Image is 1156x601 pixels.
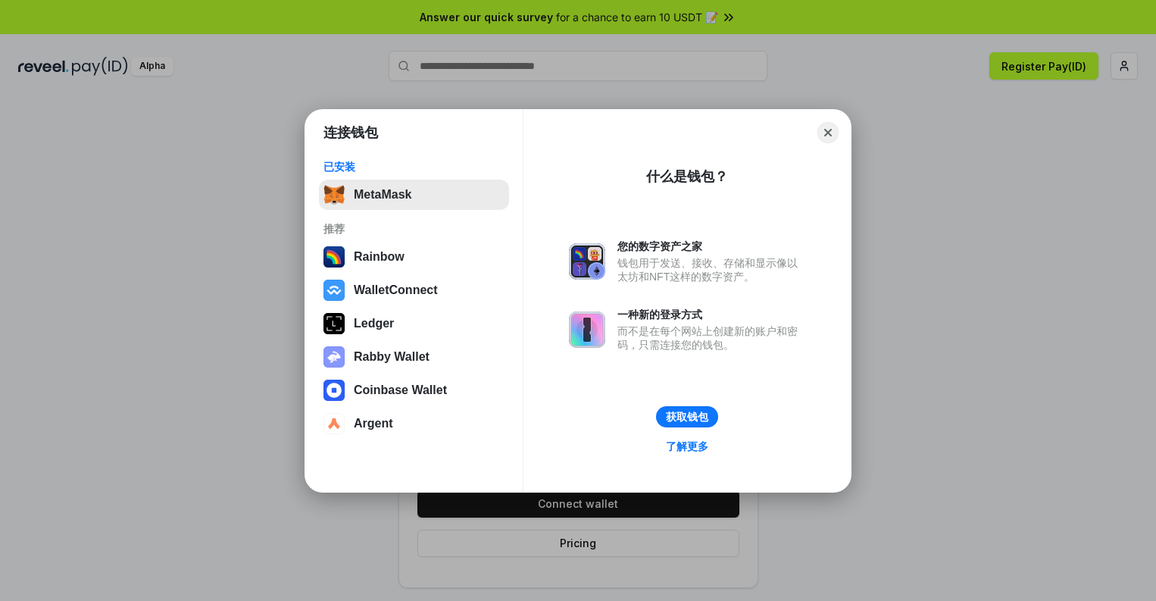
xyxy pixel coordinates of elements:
img: svg+xml,%3Csvg%20xmlns%3D%22http%3A%2F%2Fwww.w3.org%2F2000%2Fsvg%22%20width%3D%2228%22%20height%3... [323,313,345,334]
img: svg+xml,%3Csvg%20fill%3D%22none%22%20height%3D%2233%22%20viewBox%3D%220%200%2035%2033%22%20width%... [323,184,345,205]
h1: 连接钱包 [323,124,378,142]
div: Rainbow [354,250,405,264]
div: Argent [354,417,393,430]
img: svg+xml,%3Csvg%20xmlns%3D%22http%3A%2F%2Fwww.w3.org%2F2000%2Fsvg%22%20fill%3D%22none%22%20viewBox... [569,311,605,348]
img: svg+xml,%3Csvg%20xmlns%3D%22http%3A%2F%2Fwww.w3.org%2F2000%2Fsvg%22%20fill%3D%22none%22%20viewBox... [323,346,345,368]
img: svg+xml,%3Csvg%20width%3D%2228%22%20height%3D%2228%22%20viewBox%3D%220%200%2028%2028%22%20fill%3D... [323,280,345,301]
button: Coinbase Wallet [319,375,509,405]
div: 一种新的登录方式 [617,308,805,321]
button: Rabby Wallet [319,342,509,372]
button: Close [817,122,839,143]
img: svg+xml,%3Csvg%20xmlns%3D%22http%3A%2F%2Fwww.w3.org%2F2000%2Fsvg%22%20fill%3D%22none%22%20viewBox... [569,243,605,280]
div: 您的数字资产之家 [617,239,805,253]
div: 钱包用于发送、接收、存储和显示像以太坊和NFT这样的数字资产。 [617,256,805,283]
button: 获取钱包 [656,406,718,427]
div: 而不是在每个网站上创建新的账户和密码，只需连接您的钱包。 [617,324,805,352]
div: Rabby Wallet [354,350,430,364]
div: MetaMask [354,188,411,202]
div: 了解更多 [666,440,708,453]
a: 了解更多 [657,437,717,456]
div: WalletConnect [354,283,438,297]
div: 什么是钱包？ [646,167,728,186]
div: 获取钱包 [666,410,708,424]
div: 推荐 [323,222,505,236]
button: MetaMask [319,180,509,210]
div: Coinbase Wallet [354,383,447,397]
img: svg+xml,%3Csvg%20width%3D%2228%22%20height%3D%2228%22%20viewBox%3D%220%200%2028%2028%22%20fill%3D... [323,413,345,434]
div: 已安装 [323,160,505,174]
img: svg+xml,%3Csvg%20width%3D%2228%22%20height%3D%2228%22%20viewBox%3D%220%200%2028%2028%22%20fill%3D... [323,380,345,401]
button: Ledger [319,308,509,339]
button: Argent [319,408,509,439]
button: Rainbow [319,242,509,272]
button: WalletConnect [319,275,509,305]
img: svg+xml,%3Csvg%20width%3D%22120%22%20height%3D%22120%22%20viewBox%3D%220%200%20120%20120%22%20fil... [323,246,345,268]
div: Ledger [354,317,394,330]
